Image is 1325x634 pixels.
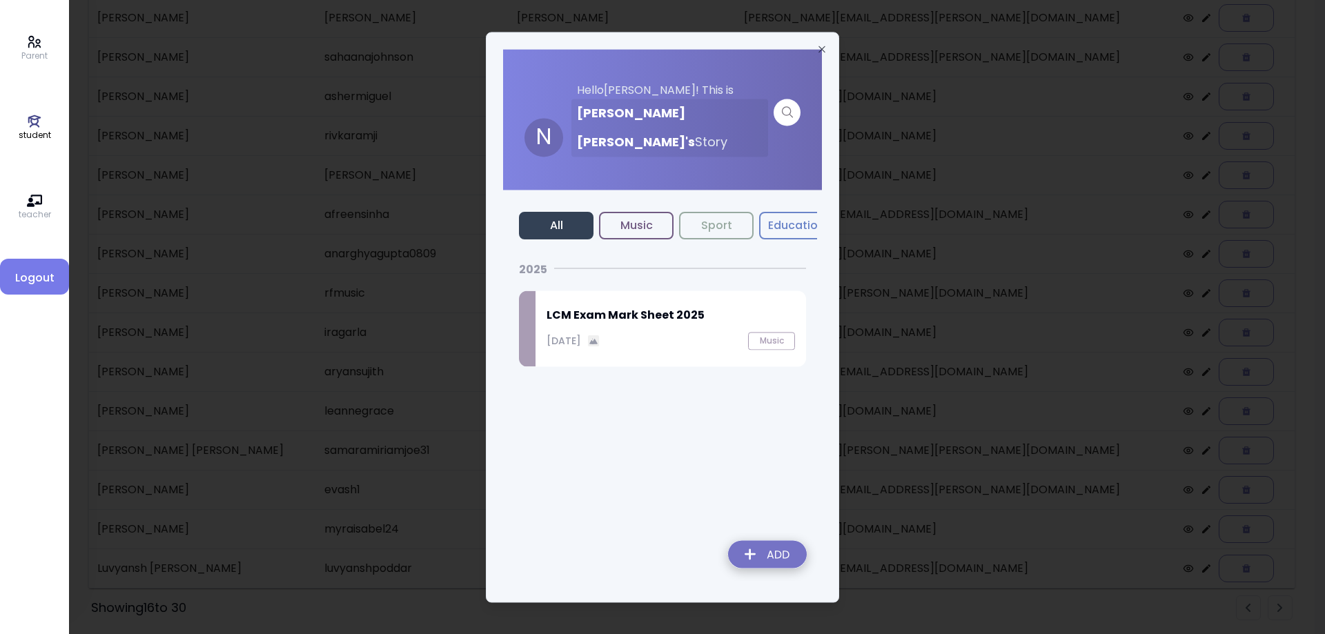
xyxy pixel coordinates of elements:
img: addRecordLogo [717,532,818,581]
div: N [524,118,563,157]
button: Education [759,212,834,239]
button: All [519,212,593,239]
img: image [588,335,600,346]
p: [DATE] [547,333,581,348]
button: Sport [679,212,754,239]
p: 2025 [519,261,547,278]
a: LCM Exam Mark Sheet 2025[DATE]imageMusic [519,290,806,366]
p: Hello [PERSON_NAME] ! This is [571,82,801,99]
span: Story [695,133,727,150]
h3: [PERSON_NAME] [PERSON_NAME] 's [577,99,763,157]
button: Music [599,212,674,239]
h2: LCM Exam Mark Sheet 2025 [547,307,795,324]
button: Music [748,332,795,350]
